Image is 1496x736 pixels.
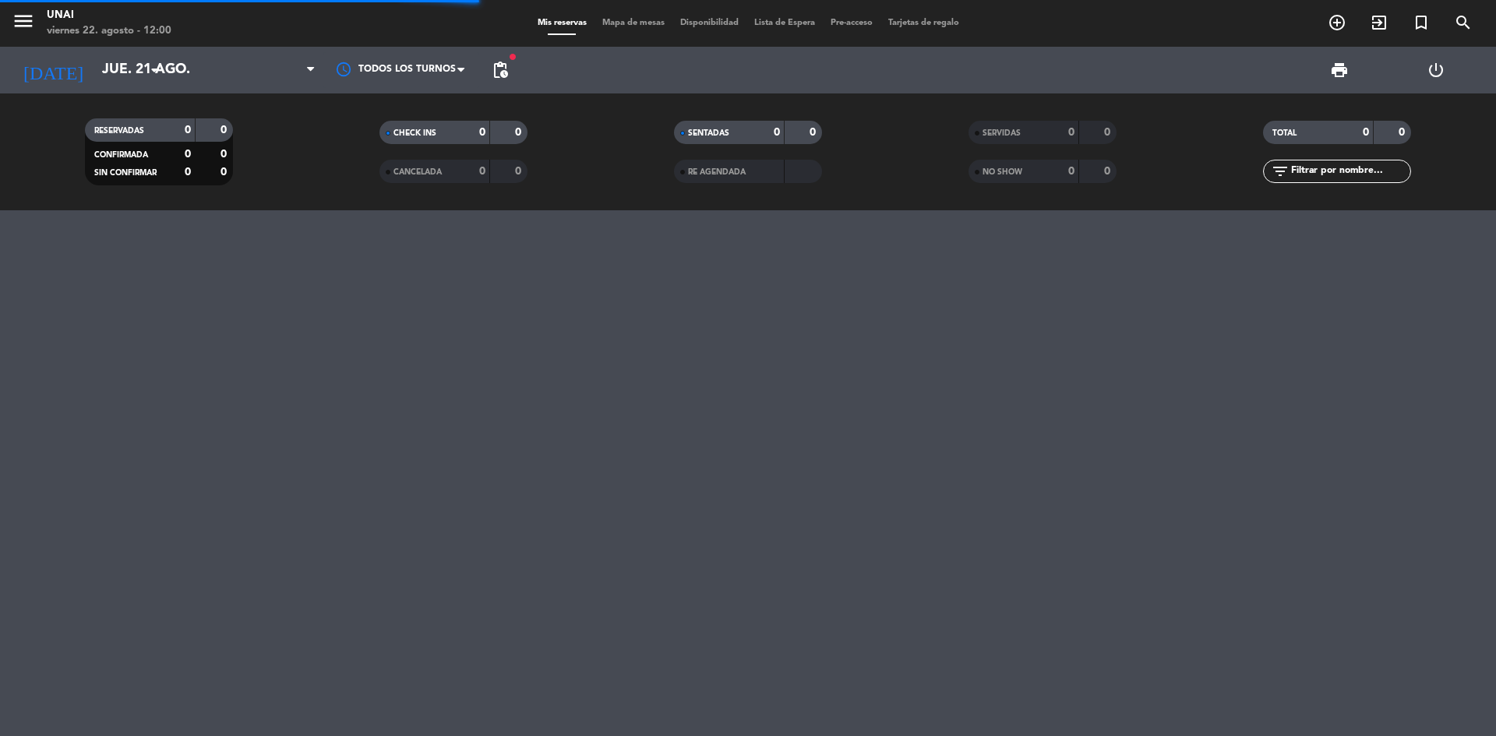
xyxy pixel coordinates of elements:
i: filter_list [1271,162,1290,181]
i: [DATE] [12,53,94,87]
strong: 0 [221,149,230,160]
i: menu [12,9,35,33]
span: print [1330,61,1349,79]
i: exit_to_app [1370,13,1388,32]
span: SERVIDAS [983,129,1021,137]
strong: 0 [515,166,524,177]
div: Unai [47,8,171,23]
strong: 0 [1104,127,1113,138]
div: LOG OUT [1388,47,1484,93]
span: Pre-acceso [823,19,880,27]
strong: 0 [221,167,230,178]
span: TOTAL [1272,129,1297,137]
span: Mapa de mesas [595,19,672,27]
i: search [1454,13,1473,32]
span: fiber_manual_record [508,52,517,62]
i: turned_in_not [1412,13,1431,32]
span: Mis reservas [530,19,595,27]
i: power_settings_new [1427,61,1445,79]
div: viernes 22. agosto - 12:00 [47,23,171,39]
strong: 0 [479,166,485,177]
span: SENTADAS [688,129,729,137]
span: NO SHOW [983,168,1022,176]
span: Lista de Espera [746,19,823,27]
span: RE AGENDADA [688,168,746,176]
i: add_circle_outline [1328,13,1346,32]
strong: 0 [515,127,524,138]
span: CONFIRMADA [94,151,148,159]
strong: 0 [1399,127,1408,138]
span: SIN CONFIRMAR [94,169,157,177]
input: Filtrar por nombre... [1290,163,1410,180]
span: CHECK INS [393,129,436,137]
strong: 0 [479,127,485,138]
strong: 0 [774,127,780,138]
span: RESERVADAS [94,127,144,135]
span: Disponibilidad [672,19,746,27]
strong: 0 [185,125,191,136]
strong: 0 [1068,166,1074,177]
strong: 0 [1104,166,1113,177]
strong: 0 [185,167,191,178]
button: menu [12,9,35,38]
span: CANCELADA [393,168,442,176]
strong: 0 [221,125,230,136]
i: arrow_drop_down [145,61,164,79]
strong: 0 [1068,127,1074,138]
strong: 0 [1363,127,1369,138]
strong: 0 [810,127,819,138]
strong: 0 [185,149,191,160]
span: pending_actions [491,61,510,79]
span: Tarjetas de regalo [880,19,967,27]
